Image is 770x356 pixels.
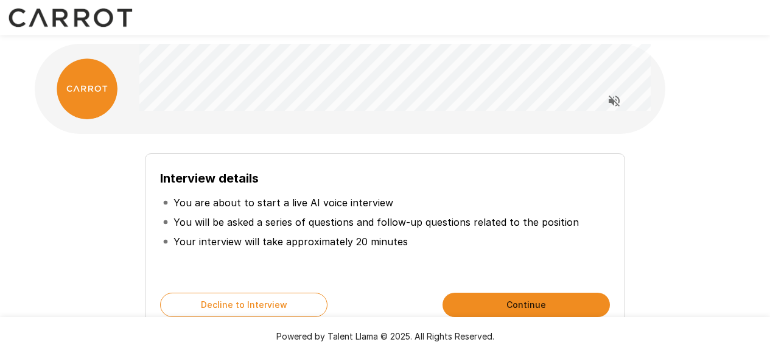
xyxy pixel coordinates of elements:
p: Powered by Talent Llama © 2025. All Rights Reserved. [15,330,755,343]
p: You are about to start a live AI voice interview [173,195,393,210]
button: Read questions aloud [602,89,626,113]
b: Interview details [160,171,259,186]
img: carrot_logo.png [57,58,117,119]
p: You will be asked a series of questions and follow-up questions related to the position [173,215,579,229]
button: Decline to Interview [160,293,327,317]
p: Your interview will take approximately 20 minutes [173,234,408,249]
button: Continue [443,293,610,317]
